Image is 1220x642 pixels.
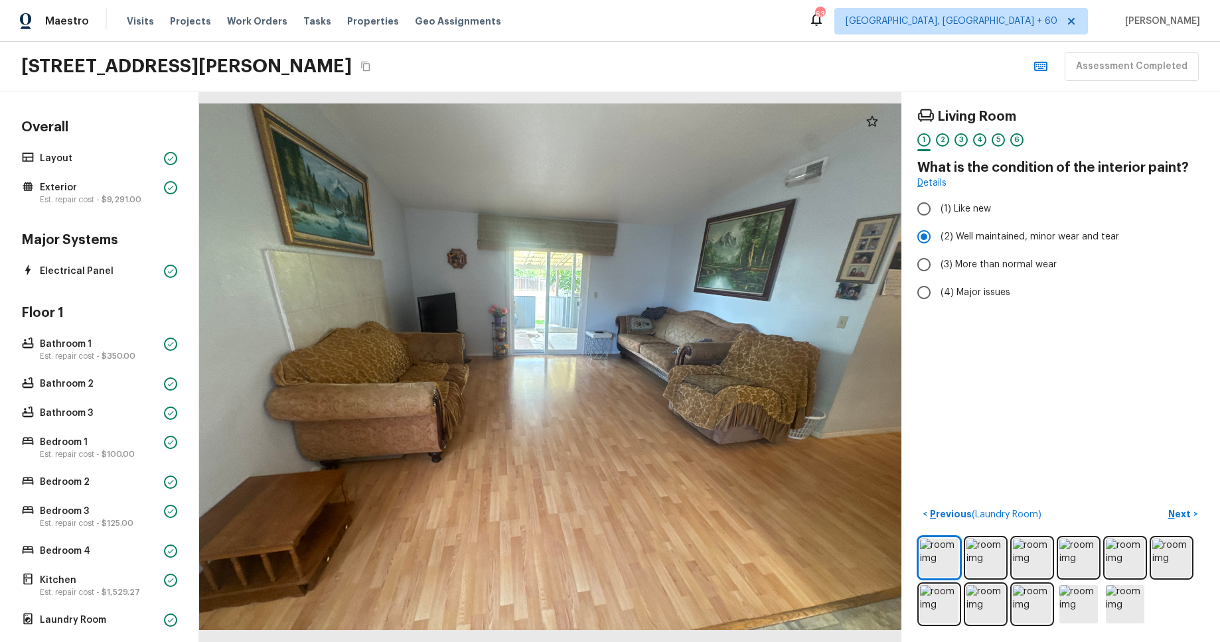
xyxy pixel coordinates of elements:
a: Details [917,176,947,190]
p: Bathroom 3 [40,407,159,420]
img: room img [1106,585,1144,623]
p: Bedroom 3 [40,505,159,518]
span: $125.00 [102,519,133,527]
span: Tasks [303,17,331,26]
p: Bathroom 1 [40,338,159,351]
h4: Overall [19,119,180,139]
p: Exterior [40,181,159,194]
div: 5 [992,133,1005,147]
span: (4) Major issues [941,286,1010,299]
div: 3 [954,133,968,147]
p: Layout [40,152,159,165]
p: Est. repair cost - [40,194,159,205]
span: Geo Assignments [415,15,501,28]
img: room img [966,539,1005,577]
span: $9,291.00 [102,196,141,204]
h4: Floor 1 [19,304,180,324]
p: Est. repair cost - [40,449,159,460]
p: Kitchen [40,574,159,587]
div: 1 [917,133,931,147]
img: room img [1059,585,1098,623]
span: Maestro [45,15,89,28]
span: $350.00 [102,352,135,360]
span: Projects [170,15,211,28]
img: room img [1106,539,1144,577]
div: 635 [815,8,824,21]
div: 6 [1010,133,1024,147]
span: (2) Well maintained, minor wear and tear [941,230,1119,243]
span: Work Orders [227,15,287,28]
p: Electrical Panel [40,265,159,278]
p: Est. repair cost - [40,351,159,361]
p: Previous [927,507,1041,521]
button: Next> [1162,503,1204,525]
span: (3) More than normal wear [941,258,1057,271]
span: $100.00 [102,450,135,458]
span: [PERSON_NAME] [1120,15,1200,28]
img: room img [920,539,958,577]
img: room img [1013,585,1051,623]
p: Bedroom 1 [40,436,159,449]
h2: [STREET_ADDRESS][PERSON_NAME] [21,54,352,78]
img: room img [966,585,1005,623]
p: Bathroom 2 [40,377,159,391]
p: Laundry Room [40,613,159,627]
button: Copy Address [357,58,374,75]
div: 2 [936,133,949,147]
p: Est. repair cost - [40,518,159,529]
h4: Living Room [937,108,1016,125]
span: (1) Like new [941,202,991,216]
img: room img [1059,539,1098,577]
span: [GEOGRAPHIC_DATA], [GEOGRAPHIC_DATA] + 60 [846,15,1057,28]
span: Properties [347,15,399,28]
h4: Major Systems [19,231,180,251]
h4: What is the condition of the interior paint? [917,159,1204,176]
span: ( Laundry Room ) [972,510,1041,519]
div: 4 [973,133,986,147]
button: <Previous(Laundry Room) [917,503,1047,525]
img: room img [920,585,958,623]
img: room img [1013,539,1051,577]
p: Bedroom 2 [40,476,159,489]
span: Visits [127,15,154,28]
p: Bedroom 4 [40,545,159,558]
img: room img [1152,539,1191,577]
p: Est. repair cost - [40,587,159,598]
span: $1,529.27 [102,588,140,596]
p: Next [1168,507,1193,521]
